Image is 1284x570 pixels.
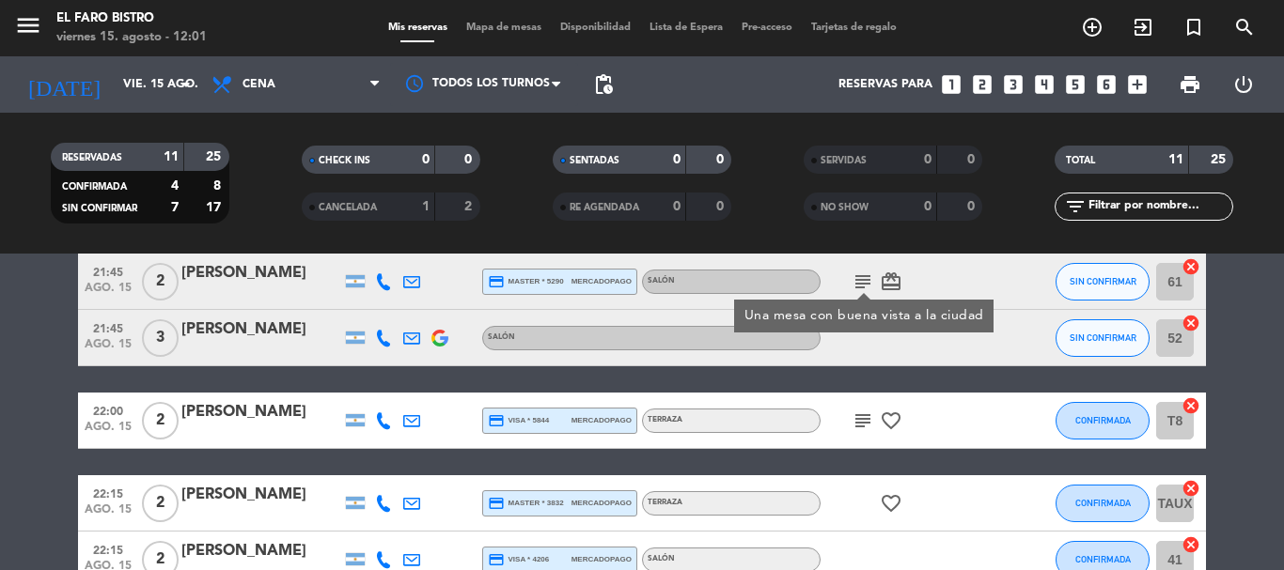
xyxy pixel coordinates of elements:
span: Salón [488,333,515,341]
strong: 0 [464,153,476,166]
span: pending_actions [592,73,615,96]
div: [PERSON_NAME] [181,539,341,563]
i: favorite_border [880,409,902,432]
span: 2 [142,402,179,439]
span: CONFIRMADA [62,182,127,192]
span: visa * 4206 [488,551,549,568]
span: Tarjetas de regalo [802,23,906,33]
strong: 17 [206,201,225,214]
strong: 2 [464,200,476,213]
i: card_giftcard [880,270,902,293]
strong: 11 [164,150,179,163]
i: looks_6 [1094,72,1119,97]
div: [PERSON_NAME] [181,400,341,424]
div: El Faro Bistro [56,9,207,28]
i: looks_4 [1032,72,1057,97]
span: visa * 5844 [488,412,549,429]
i: cancel [1182,535,1200,554]
strong: 8 [213,179,225,193]
strong: 0 [422,153,430,166]
span: 22:15 [85,482,132,503]
span: ago. 15 [85,503,132,525]
i: looks_one [939,72,963,97]
span: ago. 15 [85,338,132,360]
strong: 25 [206,150,225,163]
span: 21:45 [85,260,132,282]
span: CONFIRMADA [1075,415,1131,425]
i: subject [852,409,874,432]
span: Reservas para [838,78,932,91]
i: power_settings_new [1232,73,1255,96]
div: [PERSON_NAME] [181,261,341,285]
button: menu [14,11,42,46]
span: 22:00 [85,399,132,421]
span: NO SHOW [821,203,869,212]
span: Pre-acceso [732,23,802,33]
div: LOG OUT [1216,56,1270,113]
i: cancel [1182,479,1200,498]
div: Una mesa con buena vista a la ciudad [744,306,984,326]
span: CANCELADA [319,203,377,212]
strong: 1 [422,200,430,213]
img: google-logo.png [431,330,448,347]
span: RE AGENDADA [570,203,639,212]
span: 2 [142,263,179,300]
div: viernes 15. agosto - 12:01 [56,28,207,47]
i: cancel [1182,396,1200,415]
span: Terraza [648,416,682,424]
strong: 0 [673,153,681,166]
div: [PERSON_NAME] [181,317,341,342]
span: CONFIRMADA [1075,498,1131,508]
i: credit_card [488,551,505,568]
span: SIN CONFIRMAR [1070,332,1136,343]
span: mercadopago [572,414,632,426]
span: RESERVADAS [62,153,122,162]
strong: 0 [924,200,932,213]
strong: 0 [967,200,979,213]
span: ago. 15 [85,282,132,303]
span: mercadopago [572,497,632,509]
i: looks_3 [1001,72,1026,97]
strong: 25 [1211,153,1229,166]
span: mercadopago [572,275,632,287]
i: menu [14,11,42,39]
span: SENTADAS [570,156,619,165]
i: filter_list [1064,195,1087,218]
span: Mis reservas [379,23,457,33]
span: Salón [648,277,675,285]
span: ago. 15 [85,421,132,442]
span: SERVIDAS [821,156,867,165]
span: CONFIRMADA [1075,554,1131,564]
strong: 0 [716,200,728,213]
strong: 11 [1168,153,1183,166]
button: SIN CONFIRMAR [1056,319,1150,357]
i: credit_card [488,495,505,512]
i: favorite_border [880,492,902,515]
div: [PERSON_NAME] [181,483,341,507]
button: CONFIRMADA [1056,402,1150,439]
i: arrow_drop_down [175,73,197,96]
span: 2 [142,485,179,522]
span: SIN CONFIRMAR [1070,276,1136,286]
i: credit_card [488,412,505,429]
span: Lista de Espera [640,23,732,33]
strong: 0 [967,153,979,166]
i: cancel [1182,314,1200,332]
i: cancel [1182,257,1200,276]
button: SIN CONFIRMAR [1056,263,1150,300]
button: CONFIRMADA [1056,485,1150,522]
strong: 7 [171,201,179,214]
span: master * 3832 [488,495,564,512]
strong: 0 [924,153,932,166]
span: TOTAL [1066,156,1095,165]
input: Filtrar por nombre... [1087,196,1232,217]
i: looks_two [970,72,994,97]
i: looks_5 [1063,72,1088,97]
i: subject [852,270,874,293]
span: 21:45 [85,316,132,338]
i: [DATE] [14,64,114,105]
span: mercadopago [572,553,632,565]
i: credit_card [488,273,505,290]
span: Cena [243,78,275,91]
span: Terraza [648,499,682,506]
